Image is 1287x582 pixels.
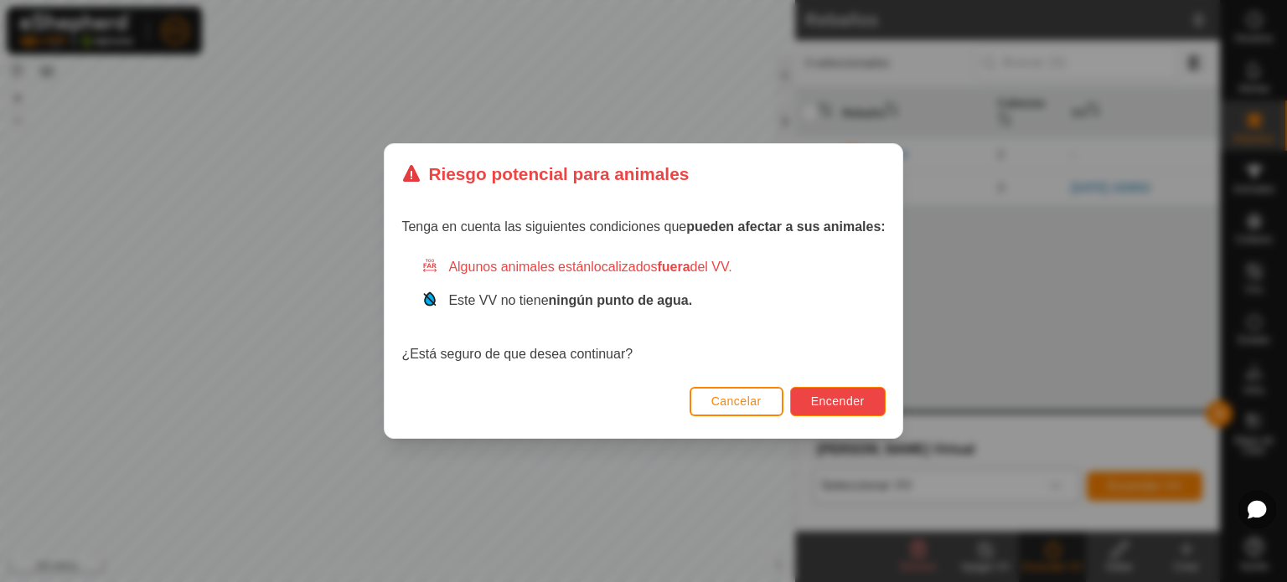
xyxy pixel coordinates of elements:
[690,387,783,416] button: Cancelar
[711,394,762,408] font: Cancelar
[549,293,693,307] font: ningún punto de agua.
[448,293,548,307] font: Este VV no tiene
[790,387,886,416] button: Encender
[811,394,865,408] font: Encender
[448,260,591,274] font: Algunos animales están
[428,164,689,183] font: Riesgo potencial para animales
[686,219,885,234] font: pueden afectar a sus animales:
[401,347,633,361] font: ¿Está seguro de que desea continuar?
[591,260,657,274] font: localizados
[690,260,732,274] font: del VV.
[657,260,690,274] font: fuera
[401,219,686,234] font: Tenga en cuenta las siguientes condiciones que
